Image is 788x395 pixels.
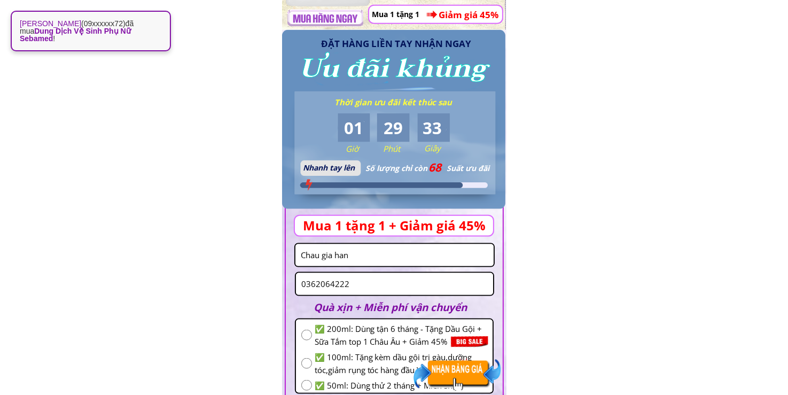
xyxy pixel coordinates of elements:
h3: Giờ [346,142,386,155]
span: Dung Dịch Vệ Sinh Phụ Nữ Sebamed [20,27,131,43]
span: ✅ 50ml: Dùng thử 2 tháng + Miễn ship [315,379,487,392]
p: ( ) đã mua ! [20,20,162,42]
strong: [PERSON_NAME] [20,19,81,28]
span: 09xxxxxx72 [84,19,123,28]
input: Họ và Tên: [298,244,491,266]
h3: Giảm giá 45% [439,7,512,22]
h3: Mua 1 tặng 1 + Giảm giá 45% [303,215,502,236]
h3: Giây [424,142,465,154]
h3: Phút [383,142,424,155]
h3: ĐẶT HÀNG LIỀN TAY NHẬN NGAY [321,36,481,51]
span: Nhanh tay lên [303,162,355,173]
span: 68 [429,160,442,175]
span: ✅ 100ml: Tặng kèm dầu gội trị gàu,dưỡng tóc,giảm rụng tóc hàng đầu Việt Nam [315,351,487,376]
h3: Mua 1 tặng 1 [372,9,427,20]
input: Số điện thoại: [299,273,490,295]
span: ✅ 200ml: Dùng tận 6 tháng - Tặng Dầu Gội + Sữa Tắm top 1 Châu Âu + Giảm 45% [315,322,487,348]
span: Số lượng chỉ còn Suất ưu đãi [365,163,489,173]
h3: Ưu đãi khủng [299,48,488,90]
h2: Quà xịn + Miễn phí vận chuyển [314,299,482,315]
h3: Thời gian ưu đãi kết thúc sau [334,96,460,109]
